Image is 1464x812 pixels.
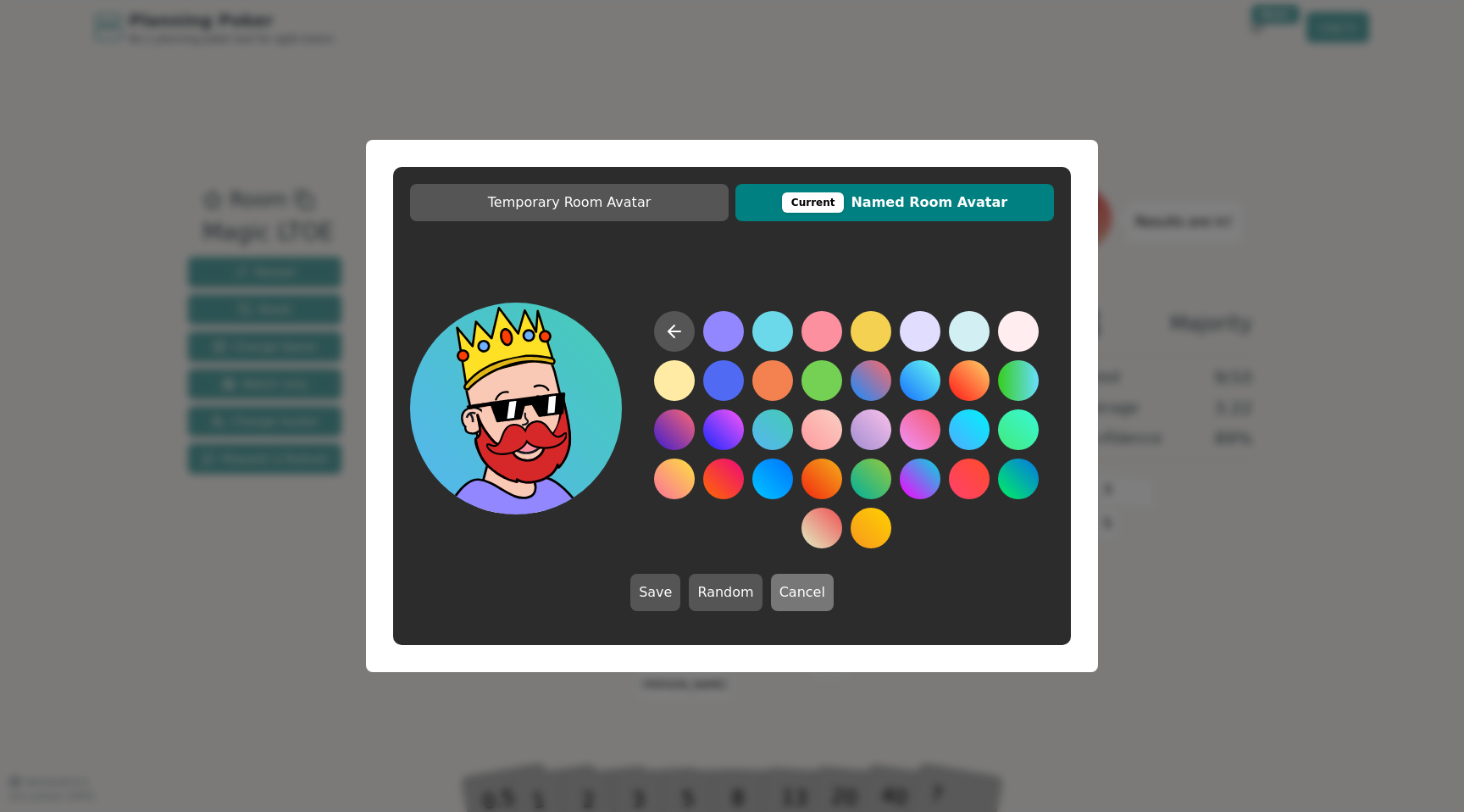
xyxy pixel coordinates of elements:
[410,184,729,221] button: Temporary Room Avatar
[771,574,834,611] button: Cancel
[735,184,1054,221] button: CurrentNamed Room Avatar
[744,192,1045,213] span: Named Room Avatar
[782,192,845,213] div: This avatar will be displayed in dedicated rooms
[419,192,720,213] span: Temporary Room Avatar
[689,574,762,611] button: Random
[630,574,680,611] button: Save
